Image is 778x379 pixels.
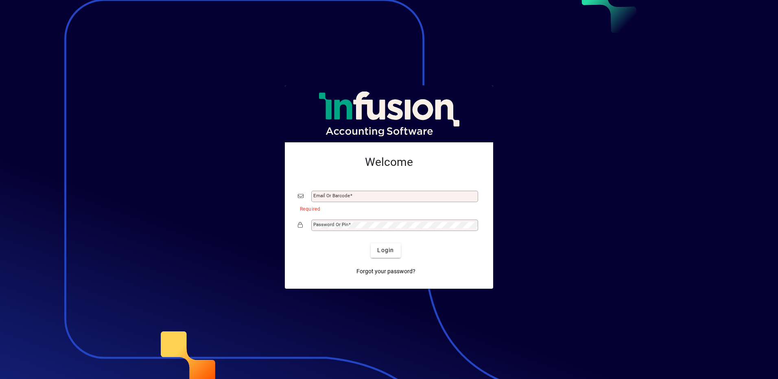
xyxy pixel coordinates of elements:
[313,193,350,198] mat-label: Email or Barcode
[313,222,348,227] mat-label: Password or Pin
[300,204,474,213] mat-error: Required
[353,264,419,279] a: Forgot your password?
[298,155,480,169] h2: Welcome
[356,267,415,276] span: Forgot your password?
[371,243,400,258] button: Login
[377,246,394,255] span: Login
